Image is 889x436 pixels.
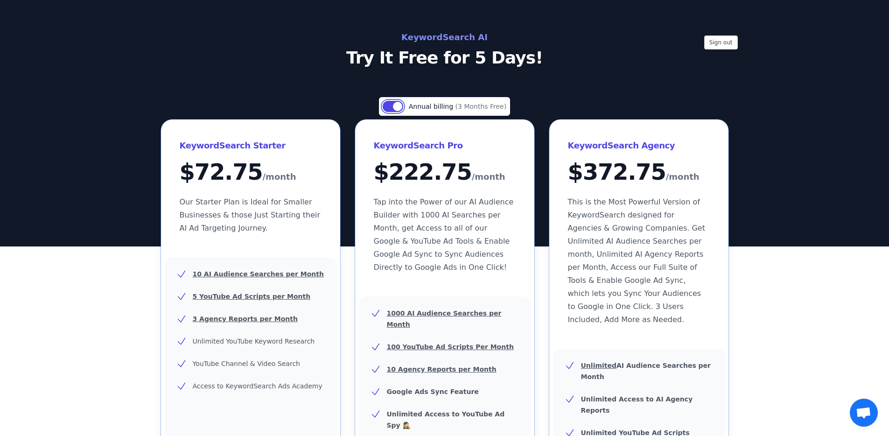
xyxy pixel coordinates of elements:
[193,315,298,323] u: 3 Agency Reports per Month
[666,169,700,184] span: /month
[193,293,311,300] u: 5 YouTube Ad Scripts per Month
[704,35,738,49] button: Sign out
[180,138,322,153] h3: KeywordSearch Starter
[193,270,324,278] u: 10 AI Audience Searches per Month
[568,197,705,324] span: This is the Most Powerful Version of KeywordSearch designed for Agencies & Growing Companies. Get...
[581,362,617,369] u: Unlimited
[568,138,710,153] h3: KeywordSearch Agency
[568,161,710,184] div: $ 372.75
[409,103,455,110] span: Annual billing
[193,338,315,345] span: Unlimited YouTube Keyword Research
[263,169,296,184] span: /month
[472,169,505,184] span: /month
[374,197,514,272] span: Tap into the Power of our AI Audience Builder with 1000 AI Searches per Month, get Access to all ...
[193,382,322,390] span: Access to KeywordSearch Ads Academy
[850,399,878,427] a: Open chat
[455,103,507,110] span: (3 Months Free)
[374,138,516,153] h3: KeywordSearch Pro
[387,343,514,351] u: 100 YouTube Ad Scripts Per Month
[193,360,300,367] span: YouTube Channel & Video Search
[387,366,497,373] u: 10 Agency Reports per Month
[374,161,516,184] div: $ 222.75
[581,362,711,380] b: AI Audience Searches per Month
[387,388,479,395] b: Google Ads Sync Feature
[387,410,505,429] b: Unlimited Access to YouTube Ad Spy 🕵️‍♀️
[180,197,321,232] span: Our Starter Plan is Ideal for Smaller Businesses & those Just Starting their AI Ad Targeting Jour...
[180,161,322,184] div: $ 72.75
[581,395,693,414] b: Unlimited Access to AI Agency Reports
[387,309,502,328] u: 1000 AI Audience Searches per Month
[236,49,654,67] p: Try It Free for 5 Days!
[236,30,654,45] h2: KeywordSearch AI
